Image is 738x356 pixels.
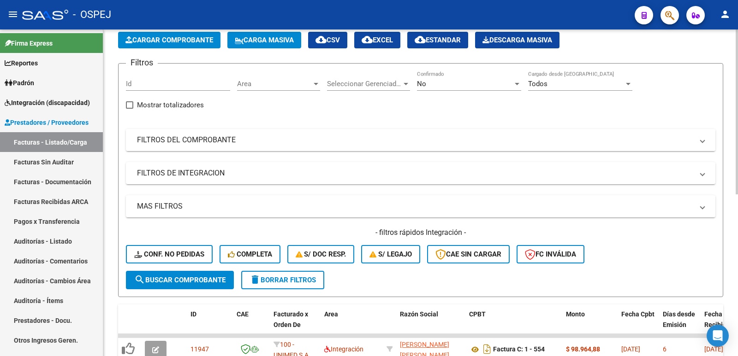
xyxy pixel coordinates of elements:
button: Carga Masiva [227,32,301,48]
span: Mostrar totalizadores [137,99,204,111]
span: No [417,80,426,88]
span: Integración (discapacidad) [5,98,90,108]
button: S/ Doc Resp. [287,245,355,263]
datatable-header-cell: CAE [233,304,270,345]
datatable-header-cell: Fecha Cpbt [618,304,659,345]
button: Borrar Filtros [241,271,324,289]
app-download-masive: Descarga masiva de comprobantes (adjuntos) [475,32,559,48]
strong: $ 98.964,88 [566,345,600,353]
button: Cargar Comprobante [118,32,220,48]
span: [DATE] [704,345,723,353]
span: 11947 [190,345,209,353]
span: Facturado x Orden De [274,310,308,328]
button: Descarga Masiva [475,32,559,48]
span: Razón Social [400,310,438,318]
span: Días desde Emisión [663,310,695,328]
datatable-header-cell: Monto [562,304,618,345]
span: CAE [237,310,249,318]
button: S/ legajo [361,245,420,263]
span: Area [324,310,338,318]
span: - OSPEJ [73,5,111,25]
datatable-header-cell: CPBT [465,304,562,345]
mat-icon: person [720,9,731,20]
h3: Filtros [126,56,158,69]
mat-panel-title: FILTROS DEL COMPROBANTE [137,135,693,145]
datatable-header-cell: ID [187,304,233,345]
button: CAE SIN CARGAR [427,245,510,263]
span: Descarga Masiva [482,36,552,44]
span: S/ Doc Resp. [296,250,346,258]
button: Estandar [407,32,468,48]
button: Conf. no pedidas [126,245,213,263]
datatable-header-cell: Facturado x Orden De [270,304,321,345]
span: Fecha Cpbt [621,310,655,318]
div: Open Intercom Messenger [707,325,729,347]
span: Estandar [415,36,461,44]
span: FC Inválida [525,250,576,258]
span: Conf. no pedidas [134,250,204,258]
mat-icon: search [134,274,145,285]
h4: - filtros rápidos Integración - [126,228,715,238]
span: Monto [566,310,585,318]
button: CSV [308,32,347,48]
button: Buscar Comprobante [126,271,234,289]
span: CAE SIN CARGAR [435,250,501,258]
span: Area [237,80,312,88]
mat-panel-title: FILTROS DE INTEGRACION [137,168,693,178]
span: Cargar Comprobante [125,36,213,44]
span: Completa [228,250,272,258]
button: FC Inválida [517,245,584,263]
span: S/ legajo [369,250,412,258]
span: ID [190,310,196,318]
span: Integración [324,345,363,353]
span: 6 [663,345,667,353]
span: Buscar Comprobante [134,276,226,284]
span: Prestadores / Proveedores [5,117,89,128]
span: Fecha Recibido [704,310,730,328]
mat-expansion-panel-header: FILTROS DE INTEGRACION [126,162,715,184]
button: Completa [220,245,280,263]
mat-expansion-panel-header: FILTROS DEL COMPROBANTE [126,129,715,151]
span: Todos [528,80,548,88]
mat-icon: delete [250,274,261,285]
span: Carga Masiva [235,36,294,44]
mat-icon: menu [7,9,18,20]
strong: Factura C: 1 - 554 [493,346,545,353]
span: CSV [315,36,340,44]
mat-expansion-panel-header: MAS FILTROS [126,195,715,217]
datatable-header-cell: Días desde Emisión [659,304,701,345]
button: EXCEL [354,32,400,48]
datatable-header-cell: Razón Social [396,304,465,345]
mat-icon: cloud_download [362,34,373,45]
span: Firma Express [5,38,53,48]
span: [DATE] [621,345,640,353]
mat-panel-title: MAS FILTROS [137,201,693,211]
mat-icon: cloud_download [315,34,327,45]
span: CPBT [469,310,486,318]
datatable-header-cell: Area [321,304,383,345]
span: Reportes [5,58,38,68]
span: Padrón [5,78,34,88]
span: EXCEL [362,36,393,44]
span: Seleccionar Gerenciador [327,80,402,88]
span: Borrar Filtros [250,276,316,284]
mat-icon: cloud_download [415,34,426,45]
